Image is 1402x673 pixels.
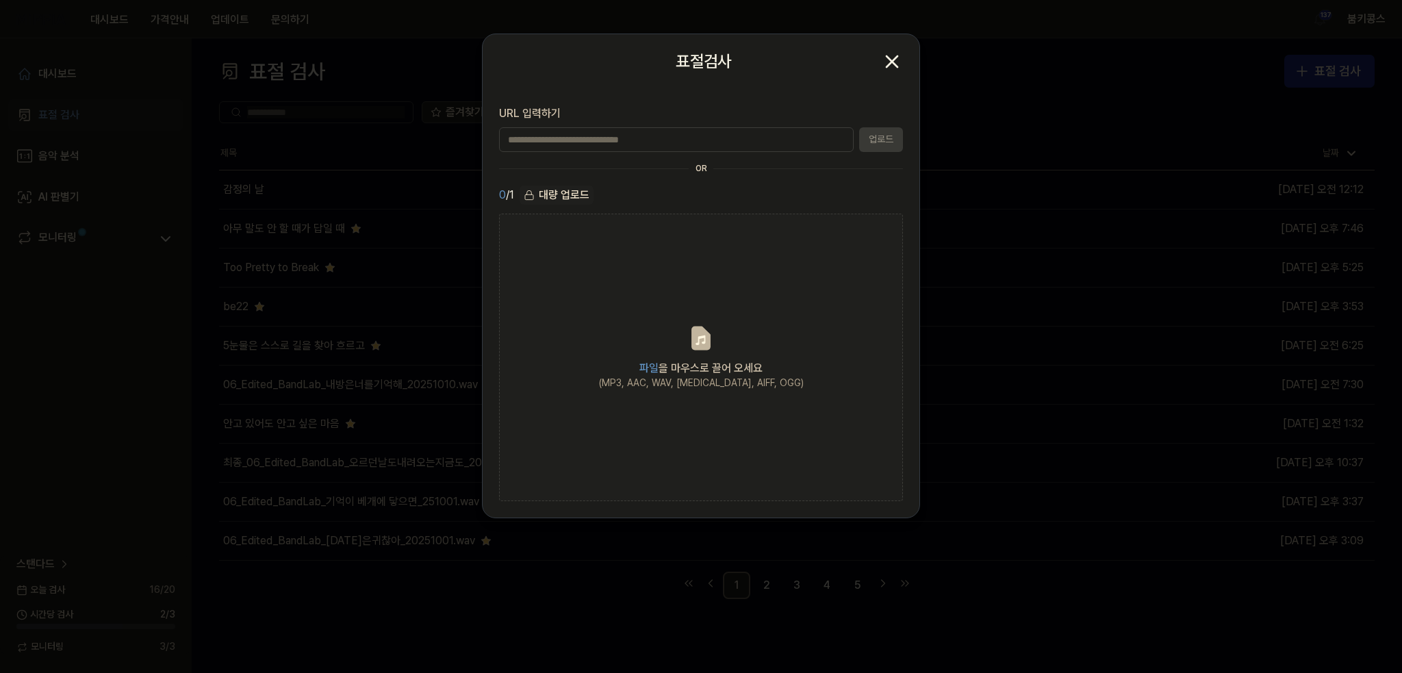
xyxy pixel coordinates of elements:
[499,187,506,203] span: 0
[676,49,732,75] h2: 표절검사
[599,377,804,390] div: (MP3, AAC, WAV, [MEDICAL_DATA], AIFF, OGG)
[639,361,763,374] span: 을 마우스로 끌어 오세요
[520,186,594,205] button: 대량 업로드
[499,186,514,205] div: / 1
[696,163,707,175] div: OR
[499,105,903,122] label: URL 입력하기
[639,361,659,374] span: 파일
